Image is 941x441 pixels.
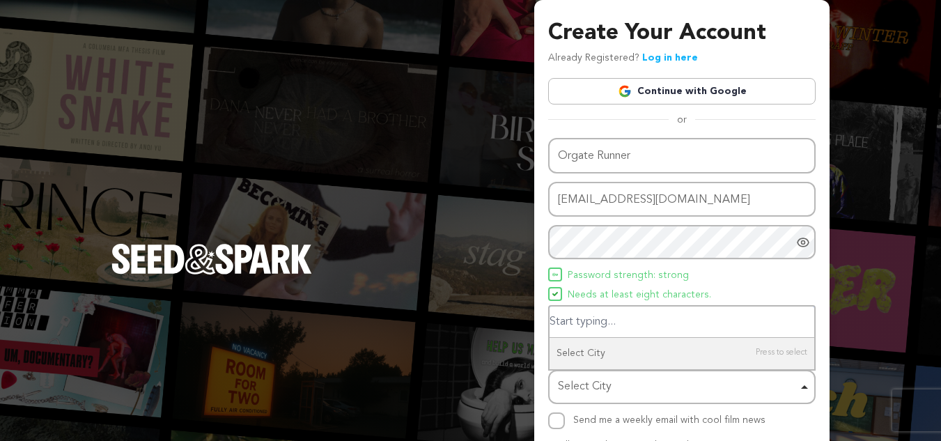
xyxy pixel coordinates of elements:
[548,138,816,173] input: Name
[550,338,814,369] div: Select City
[618,84,632,98] img: Google logo
[552,291,558,297] img: Seed&Spark Icon
[552,272,558,277] img: Seed&Spark Icon
[669,113,695,127] span: or
[548,182,816,217] input: Email address
[573,415,765,425] label: Send me a weekly email with cool film news
[558,377,798,397] div: Select City
[568,268,689,284] span: Password strength: strong
[548,50,698,67] p: Already Registered?
[111,244,312,274] img: Seed&Spark Logo
[548,17,816,50] h3: Create Your Account
[550,307,814,338] input: Select City
[548,78,816,105] a: Continue with Google
[642,53,698,63] a: Log in here
[568,287,711,304] span: Needs at least eight characters.
[796,235,810,249] a: Show password as plain text. Warning: this will display your password on the screen.
[111,244,312,302] a: Seed&Spark Homepage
